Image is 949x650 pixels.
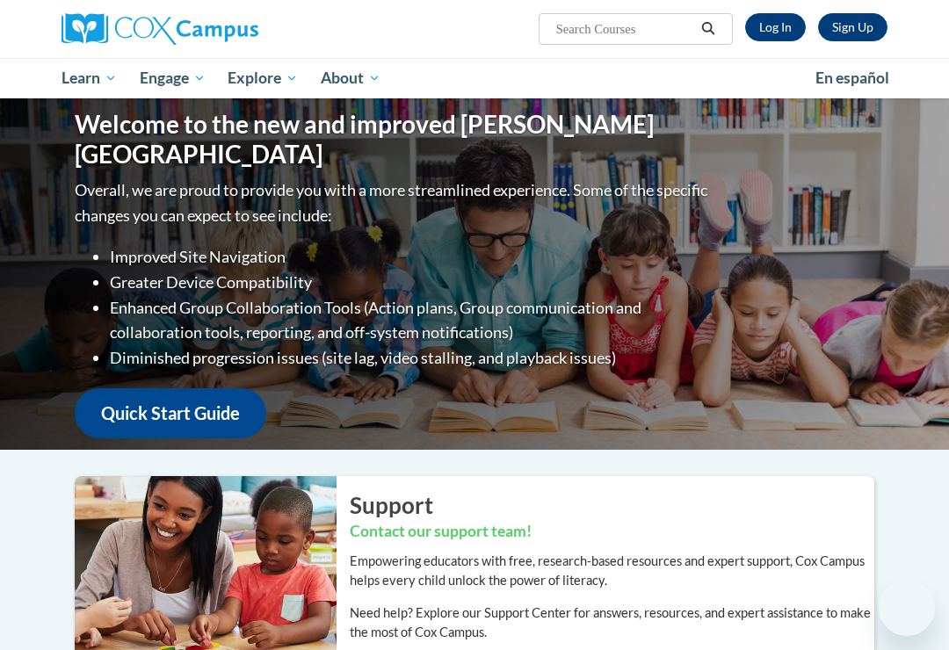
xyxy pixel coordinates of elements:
[48,58,901,98] div: Main menu
[818,13,887,41] a: Register
[110,244,712,270] li: Improved Site Navigation
[216,58,309,98] a: Explore
[350,521,874,543] h3: Contact our support team!
[110,345,712,371] li: Diminished progression issues (site lag, video stalling, and playback issues)
[321,68,380,89] span: About
[62,13,319,45] a: Cox Campus
[815,69,889,87] span: En español
[804,60,901,97] a: En español
[140,68,206,89] span: Engage
[62,13,258,45] img: Cox Campus
[350,552,874,590] p: Empowering educators with free, research-based resources and expert support, Cox Campus helps eve...
[75,110,712,169] h1: Welcome to the new and improved [PERSON_NAME][GEOGRAPHIC_DATA]
[75,388,266,438] a: Quick Start Guide
[128,58,217,98] a: Engage
[879,580,935,636] iframe: Button to launch messaging window
[695,18,721,40] button: Search
[309,58,392,98] a: About
[745,13,806,41] a: Log In
[75,177,712,228] p: Overall, we are proud to provide you with a more streamlined experience. Some of the specific cha...
[350,489,874,521] h2: Support
[554,18,695,40] input: Search Courses
[350,603,874,642] p: Need help? Explore our Support Center for answers, resources, and expert assistance to make the m...
[62,68,117,89] span: Learn
[110,270,712,295] li: Greater Device Compatibility
[110,295,712,346] li: Enhanced Group Collaboration Tools (Action plans, Group communication and collaboration tools, re...
[50,58,128,98] a: Learn
[228,68,298,89] span: Explore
